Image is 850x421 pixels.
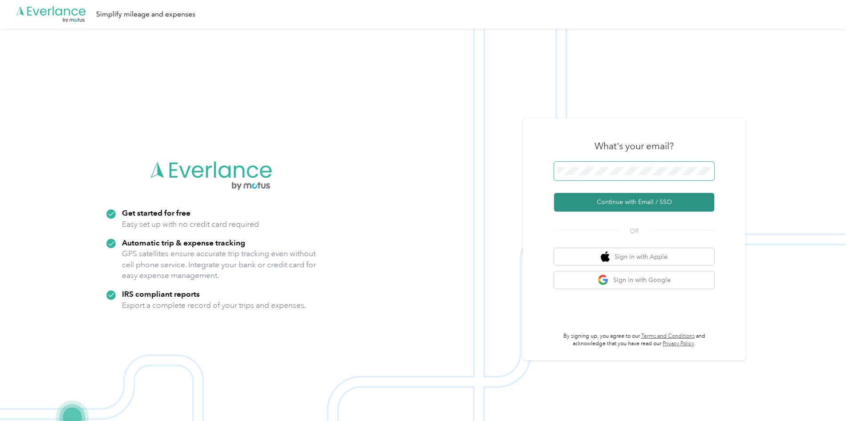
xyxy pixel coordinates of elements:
[122,289,200,298] strong: IRS compliant reports
[663,340,694,347] a: Privacy Policy
[595,140,674,152] h3: What's your email?
[598,274,609,286] img: google logo
[122,219,259,230] p: Easy set up with no credit card required
[554,193,714,212] button: Continue with Email / SSO
[554,332,714,348] p: By signing up, you agree to our and acknowledge that you have read our .
[122,238,245,247] strong: Automatic trip & expense tracking
[554,248,714,266] button: apple logoSign in with Apple
[122,208,190,217] strong: Get started for free
[554,271,714,289] button: google logoSign in with Google
[619,226,650,236] span: OR
[122,300,306,311] p: Export a complete record of your trips and expenses.
[641,333,695,339] a: Terms and Conditions
[122,248,316,281] p: GPS satellites ensure accurate trip tracking even without cell phone service. Integrate your bank...
[601,251,610,262] img: apple logo
[96,9,195,20] div: Simplify mileage and expenses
